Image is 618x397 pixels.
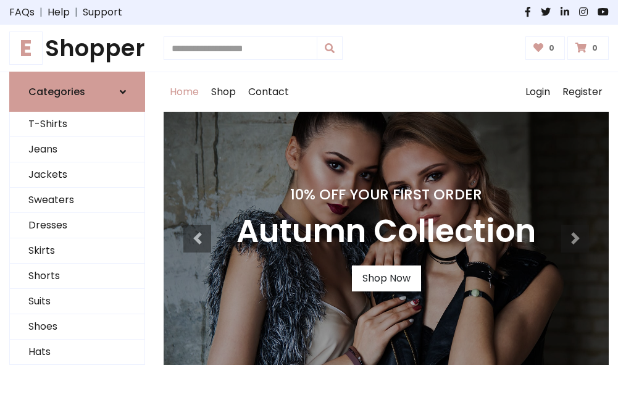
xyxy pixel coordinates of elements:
[10,162,144,188] a: Jackets
[10,340,144,365] a: Hats
[205,72,242,112] a: Shop
[10,112,144,137] a: T-Shirts
[236,186,536,203] h4: 10% Off Your First Order
[83,5,122,20] a: Support
[546,43,557,54] span: 0
[9,72,145,112] a: Categories
[589,43,601,54] span: 0
[352,265,421,291] a: Shop Now
[567,36,609,60] a: 0
[10,238,144,264] a: Skirts
[10,264,144,289] a: Shorts
[242,72,295,112] a: Contact
[9,31,43,65] span: E
[236,213,536,251] h3: Autumn Collection
[35,5,48,20] span: |
[164,72,205,112] a: Home
[525,36,566,60] a: 0
[48,5,70,20] a: Help
[10,137,144,162] a: Jeans
[9,35,145,62] h1: Shopper
[9,35,145,62] a: EShopper
[9,5,35,20] a: FAQs
[10,314,144,340] a: Shoes
[556,72,609,112] a: Register
[519,72,556,112] a: Login
[70,5,83,20] span: |
[10,289,144,314] a: Suits
[10,188,144,213] a: Sweaters
[10,213,144,238] a: Dresses
[28,86,85,98] h6: Categories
